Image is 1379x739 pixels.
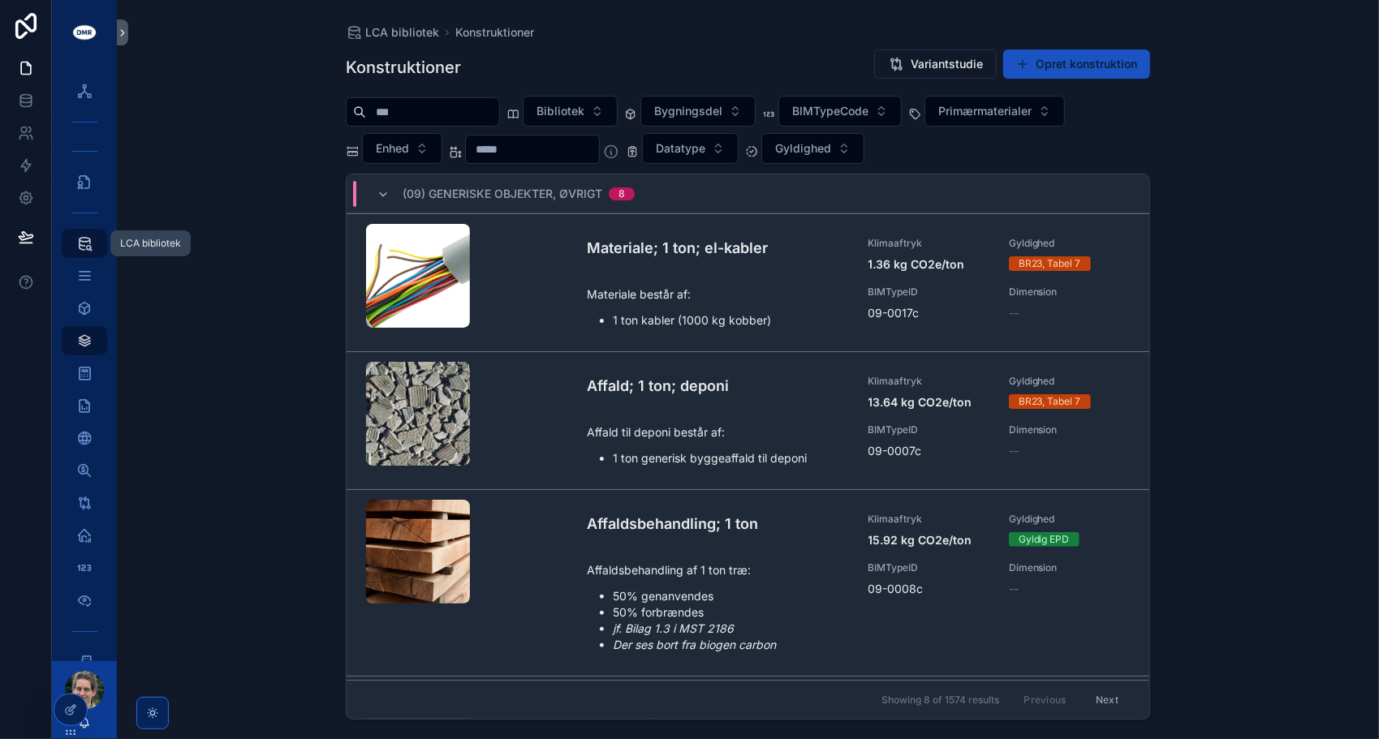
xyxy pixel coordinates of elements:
span: Bygningsdel [654,103,722,119]
li: 1 ton kabler (1000 kg kobber) [613,312,849,329]
div: LCA bibliotek [120,237,181,250]
span: LCA bibliotek [365,24,439,41]
span: Bibliotek [537,103,584,119]
a: LCA bibliotek [346,24,439,41]
span: BIMTypeID [868,423,989,436]
span: -- [1009,443,1019,459]
button: Select Button [642,133,739,164]
button: Select Button [523,96,618,127]
span: BIMTypeID [868,561,989,574]
span: 09-0017c [868,305,989,321]
div: tagplader-af-asbest-og-eternit-knuste-1.jpg [366,362,470,466]
a: Konstruktioner [455,24,534,41]
div: scrollable content [52,65,117,661]
div: strammere-krav-til-kabler-paa-vej.jpeg [366,224,470,328]
button: Select Button [778,96,902,127]
span: Enhed [376,140,409,157]
span: Variantstudie [911,56,983,72]
div: BR23, Tabel 7 [1019,394,1081,409]
p: Affaldsbehandling af 1 ton træ: [587,561,849,578]
span: Datatype [656,140,705,157]
button: Select Button [640,96,756,127]
button: Select Button [924,96,1065,127]
a: Materiale; 1 ton; el-kablerKlimaaftryk1.36 kg CO2e/tonGyldighedBR23, Tabel 7Materiale består af:1... [347,213,1149,351]
span: Dimension [1009,561,1130,574]
h4: Affaldsbehandling; 1 ton [587,513,849,535]
strong: 13.64 kg CO2e/ton [868,395,972,409]
strong: 15.92 kg CO2e/ton [868,533,972,547]
div: BR23, Tabel 7 [1019,256,1081,271]
span: 09-0007c [868,443,989,459]
button: Select Button [362,133,442,164]
span: Klimaaftryk [868,513,989,526]
span: Gyldighed [775,140,831,157]
em: Der ses bort fra biogen carbon [613,638,776,651]
span: Showing 8 of 1574 results [881,694,999,707]
span: Primærmaterialer [938,103,1032,119]
li: 50% genanvendes [613,588,849,604]
button: Variantstudie [874,49,997,79]
span: Gyldighed [1009,237,1130,250]
li: 50% forbrændes [613,604,849,621]
h4: Materiale; 1 ton; el-kabler [587,237,849,259]
span: Dimension [1009,286,1130,299]
span: 09-0008c [868,581,989,597]
img: App logo [71,19,97,45]
div: Gyldig EPD [1019,532,1070,547]
span: BIMTypeCode [792,103,868,119]
span: Klimaaftryk [868,237,989,250]
span: (09) Generiske objekter, øvrigt [403,186,602,202]
p: Affald til deponi består af: [587,423,849,440]
a: Affaldsbehandling; 1 tonKlimaaftryk15.92 kg CO2e/tonGyldighedGyldig EPDAffaldsbehandling af 1 ton... [347,489,1149,676]
h4: Affald; 1 ton; deponi [587,375,849,397]
span: -- [1009,581,1019,597]
strong: 1.36 kg CO2e/ton [868,257,965,271]
div: Artikel_trae_haardheder-p.webp [366,500,470,604]
span: BIMTypeID [868,286,989,299]
span: Klimaaftryk [868,375,989,388]
button: Next [1084,687,1130,712]
span: -- [1009,305,1019,321]
span: Dimension [1009,423,1130,436]
div: 8 [618,187,625,200]
button: Opret konstruktion [1003,49,1150,79]
span: Gyldighed [1009,375,1130,388]
span: Gyldighed [1009,513,1130,526]
h1: Konstruktioner [346,56,461,79]
p: Materiale består af: [587,286,849,303]
a: Affald; 1 ton; deponiKlimaaftryk13.64 kg CO2e/tonGyldighedBR23, Tabel 7Affald til deponi består a... [347,351,1149,489]
button: Select Button [761,133,864,164]
em: jf. Bilag 1.3 i MST 2186 [613,621,734,635]
li: 1 ton generisk byggeaffald til deponi [613,450,849,466]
